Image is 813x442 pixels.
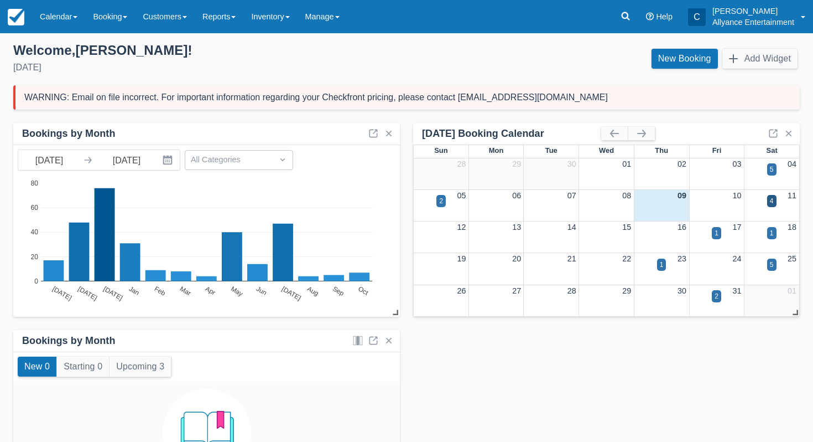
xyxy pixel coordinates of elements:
[96,150,158,170] input: End Date
[688,8,706,26] div: C
[715,291,718,301] div: 2
[622,160,631,168] a: 01
[512,286,521,295] a: 27
[18,357,56,377] button: New 0
[770,228,774,238] div: 1
[13,61,398,74] div: [DATE]
[8,9,24,25] img: checkfront-main-nav-mini-logo.png
[677,160,686,168] a: 02
[567,160,576,168] a: 30
[732,254,741,263] a: 24
[434,146,447,155] span: Sun
[677,191,686,200] a: 09
[770,196,774,206] div: 4
[788,223,796,232] a: 18
[57,357,109,377] button: Starting 0
[732,223,741,232] a: 17
[512,160,521,168] a: 29
[567,286,576,295] a: 28
[512,254,521,263] a: 20
[489,146,504,155] span: Mon
[512,191,521,200] a: 06
[457,286,466,295] a: 26
[732,286,741,295] a: 31
[13,42,398,59] div: Welcome , [PERSON_NAME] !
[24,92,608,103] div: WARNING: Email on file incorrect. For important information regarding your Checkfront pricing, pl...
[422,127,601,140] div: [DATE] Booking Calendar
[622,286,631,295] a: 29
[158,150,180,170] button: Interact with the calendar and add the check-in date for your trip.
[545,146,557,155] span: Tue
[656,12,673,21] span: Help
[770,260,774,270] div: 5
[22,335,116,347] div: Bookings by Month
[770,165,774,174] div: 5
[655,146,668,155] span: Thu
[712,146,722,155] span: Fri
[110,357,171,377] button: Upcoming 3
[439,196,443,206] div: 2
[457,191,466,200] a: 05
[646,13,654,20] i: Help
[788,191,796,200] a: 11
[732,191,741,200] a: 10
[567,191,576,200] a: 07
[512,223,521,232] a: 13
[567,254,576,263] a: 21
[457,254,466,263] a: 19
[22,127,116,140] div: Bookings by Month
[567,223,576,232] a: 14
[788,160,796,168] a: 04
[677,254,686,263] a: 23
[277,154,288,165] span: Dropdown icon
[712,6,794,17] p: [PERSON_NAME]
[622,191,631,200] a: 08
[767,146,778,155] span: Sat
[712,17,794,28] p: Allyance Entertainment
[788,254,796,263] a: 25
[677,286,686,295] a: 30
[732,160,741,168] a: 03
[622,254,631,263] a: 22
[457,223,466,232] a: 12
[599,146,614,155] span: Wed
[652,49,718,69] a: New Booking
[457,160,466,168] a: 28
[788,286,796,295] a: 01
[622,223,631,232] a: 15
[660,260,664,270] div: 1
[722,49,798,69] button: Add Widget
[18,150,80,170] input: Start Date
[677,223,686,232] a: 16
[715,228,718,238] div: 1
